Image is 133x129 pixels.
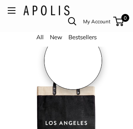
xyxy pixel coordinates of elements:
a: New [50,33,62,41]
a: Open search [68,17,77,26]
img: Apolis [23,5,70,16]
a: Bestsellers [68,33,97,41]
button: Open menu [8,7,15,14]
span: 0 [121,14,129,22]
iframe: Sign Up via Text for Offers [6,99,83,123]
a: 0 [114,17,124,26]
a: All [36,33,44,41]
a: My Account [83,17,111,26]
